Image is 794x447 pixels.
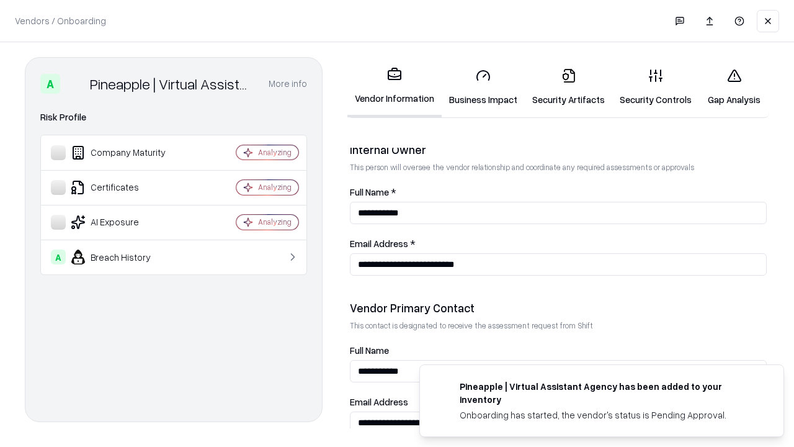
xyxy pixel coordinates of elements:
div: AI Exposure [51,215,199,230]
label: Email Address * [350,239,767,248]
div: Vendor Primary Contact [350,300,767,315]
label: Email Address [350,397,767,407]
p: This person will oversee the vendor relationship and coordinate any required assessments or appro... [350,162,767,173]
img: Pineapple | Virtual Assistant Agency [65,74,85,94]
div: Pineapple | Virtual Assistant Agency has been added to your inventory [460,380,754,406]
div: Internal Owner [350,142,767,157]
a: Business Impact [442,58,525,116]
button: More info [269,73,307,95]
div: Risk Profile [40,110,307,125]
img: trypineapple.com [435,380,450,395]
a: Security Controls [612,58,699,116]
label: Full Name * [350,187,767,197]
div: A [40,74,60,94]
div: Analyzing [258,147,292,158]
label: Full Name [350,346,767,355]
a: Gap Analysis [699,58,769,116]
div: Company Maturity [51,145,199,160]
p: Vendors / Onboarding [15,14,106,27]
div: Certificates [51,180,199,195]
a: Vendor Information [347,57,442,117]
div: Analyzing [258,182,292,192]
div: Breach History [51,250,199,264]
div: Onboarding has started, the vendor's status is Pending Approval. [460,409,754,422]
div: Pineapple | Virtual Assistant Agency [90,74,254,94]
p: This contact is designated to receive the assessment request from Shift [350,320,767,331]
div: Analyzing [258,217,292,227]
div: A [51,250,66,264]
a: Security Artifacts [525,58,612,116]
